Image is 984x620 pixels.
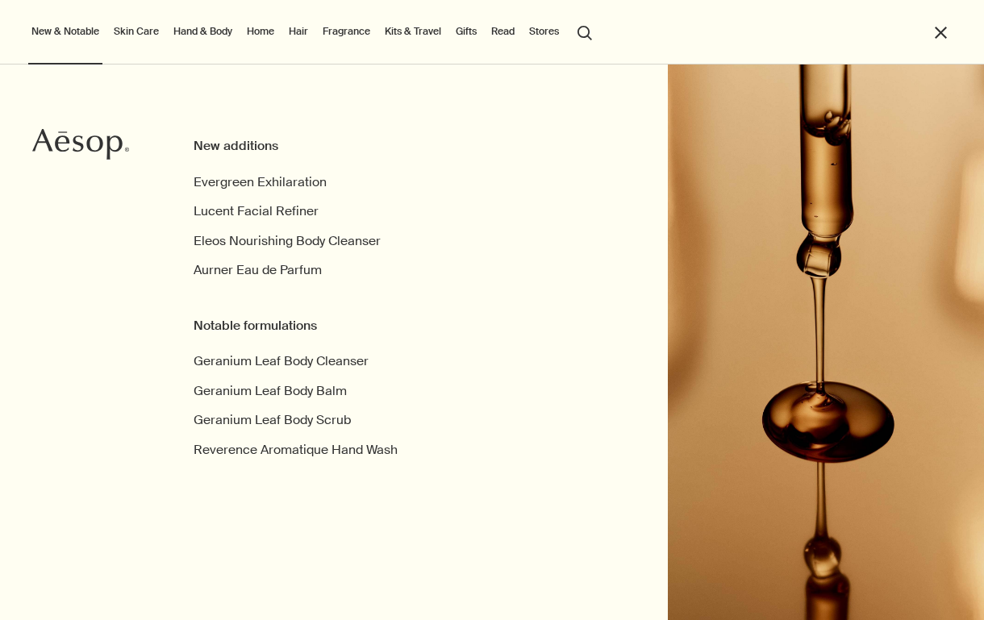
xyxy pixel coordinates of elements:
[194,317,431,336] div: Notable formulations
[194,383,347,399] span: Geranium Leaf Body Balm
[194,174,327,190] span: Evergreen Exhilaration
[194,382,347,402] a: Geranium Leaf Body Balm
[570,16,599,47] button: Open search
[668,64,984,620] img: Bottle on bench in a labratory
[194,261,322,281] a: Aurner Eau de Parfum
[32,128,129,160] svg: Aesop
[194,232,381,252] a: Eleos Nourishing Body Cleanser
[194,262,322,278] span: Aurner Eau de Parfum
[194,352,369,372] a: Geranium Leaf Body Cleanser
[488,22,518,41] a: Read
[452,22,480,41] a: Gifts
[194,442,398,458] span: Reverence Aromatique Hand Wash
[194,233,381,249] span: Eleos Nourishing Body Cleanser
[170,22,236,41] a: Hand & Body
[28,124,133,169] a: Aesop
[244,22,277,41] a: Home
[319,22,373,41] a: Fragrance
[194,411,351,431] a: Geranium Leaf Body Scrub
[932,23,950,42] button: Close the Menu
[526,22,562,41] button: Stores
[382,22,444,41] a: Kits & Travel
[194,412,351,428] span: Geranium Leaf Body Scrub
[194,202,319,222] a: Lucent Facial Refiner
[286,22,311,41] a: Hair
[110,22,162,41] a: Skin Care
[194,441,398,460] a: Reverence Aromatique Hand Wash
[194,203,319,219] span: Lucent Facial Refiner
[194,353,369,369] span: Geranium Leaf Body Cleanser
[194,173,327,193] a: Evergreen Exhilaration
[28,22,102,41] button: New & Notable
[194,137,431,156] div: New additions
